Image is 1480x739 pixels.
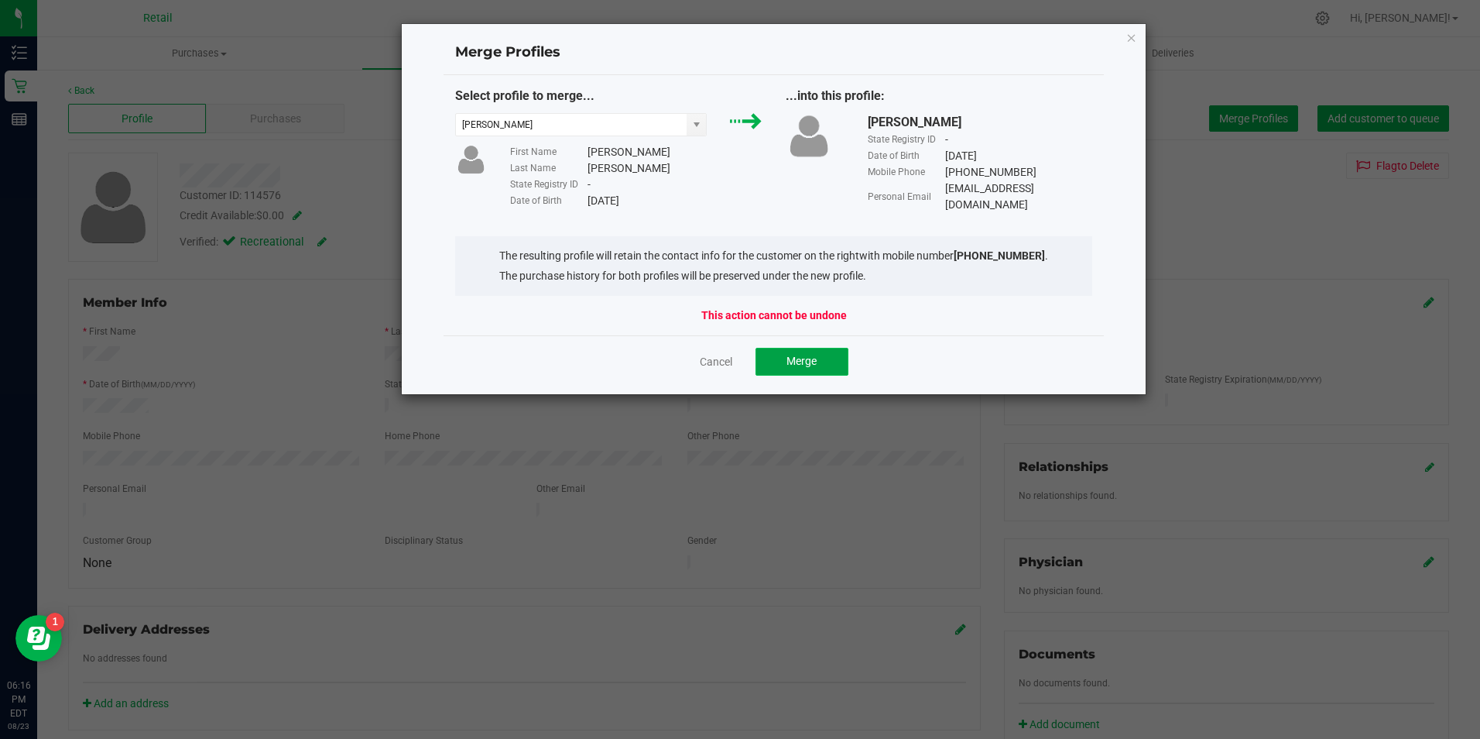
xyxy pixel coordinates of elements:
span: with mobile number . [859,249,1048,262]
span: Select profile to merge... [455,88,594,103]
iframe: Resource center unread badge [46,613,64,631]
button: Merge [755,348,848,376]
div: [DATE] [588,193,619,209]
div: [DATE] [945,148,977,164]
div: - [945,132,948,148]
span: Merge [786,355,817,367]
div: Mobile Phone [868,165,945,179]
strong: This action cannot be undone [701,308,847,324]
div: Personal Email [868,190,945,204]
a: Cancel [700,354,732,369]
div: [PERSON_NAME] [588,144,670,160]
div: State Registry ID [868,132,945,146]
div: State Registry ID [510,177,588,191]
strong: [PHONE_NUMBER] [954,249,1045,262]
div: [PERSON_NAME] [868,113,961,132]
div: [PHONE_NUMBER] [945,164,1036,180]
h4: Merge Profiles [455,43,1093,63]
li: The purchase history for both profiles will be preserved under the new profile. [499,268,1048,284]
li: The resulting profile will retain the contact info for the customer on the right [499,248,1048,264]
input: Type customer name to search [456,114,687,136]
div: Last Name [510,161,588,175]
div: - [588,177,591,193]
div: [EMAIL_ADDRESS][DOMAIN_NAME] [945,180,1092,213]
img: user-icon.png [455,144,487,176]
iframe: Resource center [15,615,62,662]
div: Date of Birth [510,194,588,208]
button: Close [1126,28,1137,46]
img: green_arrow.svg [730,113,762,129]
span: ...into this profile: [786,88,885,103]
div: [PERSON_NAME] [588,160,670,177]
div: Date of Birth [868,149,945,163]
img: user-icon.png [786,113,832,159]
div: First Name [510,145,588,159]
